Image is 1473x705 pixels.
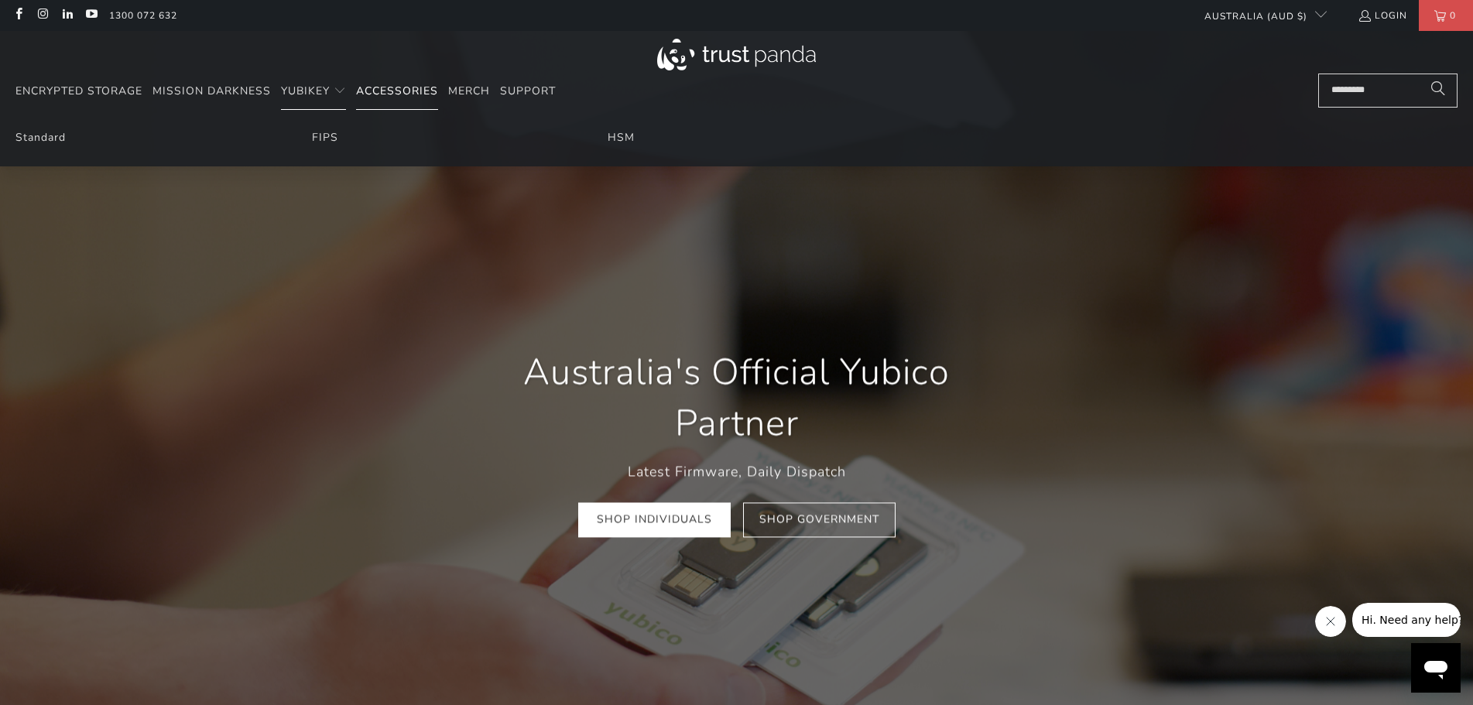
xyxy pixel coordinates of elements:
[500,74,556,110] a: Support
[281,74,346,110] summary: YubiKey
[152,74,271,110] a: Mission Darkness
[15,84,142,98] span: Encrypted Storage
[1315,606,1346,637] iframe: Close message
[1352,603,1461,637] iframe: Message from company
[312,130,338,145] a: FIPS
[15,74,556,110] nav: Translation missing: en.navigation.header.main_nav
[608,130,635,145] a: HSM
[1358,7,1407,24] a: Login
[12,9,25,22] a: Trust Panda Australia on Facebook
[578,502,731,537] a: Shop Individuals
[36,9,49,22] a: Trust Panda Australia on Instagram
[15,74,142,110] a: Encrypted Storage
[60,9,74,22] a: Trust Panda Australia on LinkedIn
[356,84,438,98] span: Accessories
[500,84,556,98] span: Support
[109,7,177,24] a: 1300 072 632
[1318,74,1458,108] input: Search...
[481,347,992,450] h1: Australia's Official Yubico Partner
[281,84,330,98] span: YubiKey
[448,84,490,98] span: Merch
[657,39,816,70] img: Trust Panda Australia
[481,460,992,483] p: Latest Firmware, Daily Dispatch
[9,11,111,23] span: Hi. Need any help?
[356,74,438,110] a: Accessories
[15,130,66,145] a: Standard
[84,9,98,22] a: Trust Panda Australia on YouTube
[448,74,490,110] a: Merch
[1411,643,1461,693] iframe: Button to launch messaging window
[743,502,896,537] a: Shop Government
[152,84,271,98] span: Mission Darkness
[1419,74,1458,108] button: Search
